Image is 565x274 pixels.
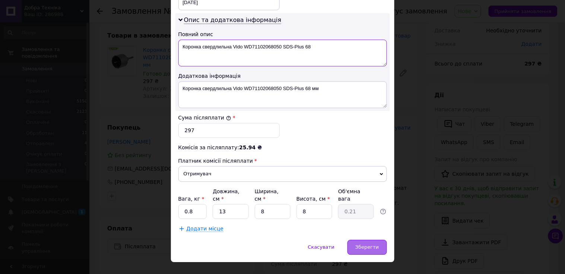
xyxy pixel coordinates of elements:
label: Сума післяплати [178,115,231,121]
div: Комісія за післяплату: [178,144,387,151]
span: Опис та додаткова інформація [184,16,282,24]
label: Висота, см [296,196,330,202]
div: Об'ємна вага [338,188,374,203]
div: Додаткова інформація [178,72,387,80]
div: Повний опис [178,31,387,38]
label: Довжина, см [213,188,239,202]
label: Ширина, см [255,188,279,202]
span: Додати місце [187,226,224,232]
span: Зберегти [355,244,379,250]
span: Отримувач [178,166,387,182]
span: Платник комісії післяплати [178,158,253,164]
span: 25.94 ₴ [239,144,262,150]
textarea: Коронка свердлильна Vido WD71102068050 SDS-Plus 68 мм [178,81,387,108]
textarea: Коронка свердлильна Vido WD71102068050 SDS-Plus 68 [178,39,387,66]
span: Скасувати [308,244,334,250]
label: Вага, кг [178,196,204,202]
